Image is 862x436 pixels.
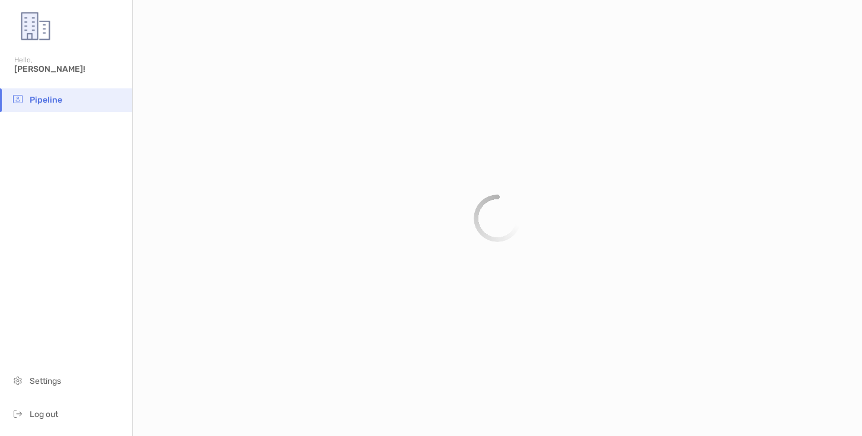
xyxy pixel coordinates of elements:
[11,406,25,421] img: logout icon
[14,5,57,47] img: Zoe Logo
[11,373,25,387] img: settings icon
[11,92,25,106] img: pipeline icon
[30,376,61,386] span: Settings
[30,95,62,105] span: Pipeline
[14,64,125,74] span: [PERSON_NAME]!
[30,409,58,419] span: Log out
